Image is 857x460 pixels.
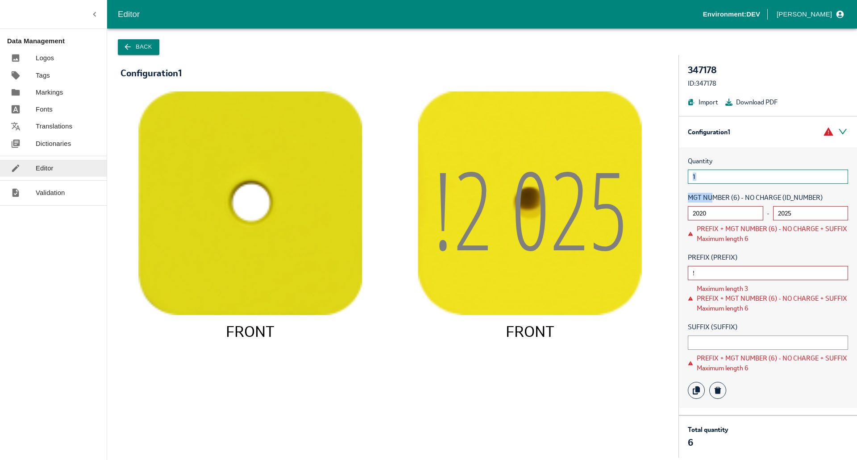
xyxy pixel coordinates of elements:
[36,121,72,131] p: Translations
[506,321,554,341] tspan: FRONT
[688,322,848,332] span: SUFFIX (SUFFIX)
[703,9,760,19] p: Environment: DEV
[688,425,728,435] p: Total quantity
[767,208,770,218] span: -
[36,53,54,63] p: Logos
[121,68,182,78] div: Configuration 1
[688,436,728,449] p: 6
[697,294,848,313] div: PREFIX + MGT NUMBER (6) - NO CHARGE + SUFFIX Maximum length 6
[688,97,718,107] button: Import
[773,7,846,22] button: profile
[36,163,54,173] p: Editor
[697,224,848,244] div: PREFIX + MGT NUMBER (6) - NO CHARGE + SUFFIX Maximum length 6
[433,134,589,282] tspan: !2 02
[697,353,848,373] div: PREFIX + MGT NUMBER (6) - NO CHARGE + SUFFIX Maximum length 6
[36,104,53,114] p: Fonts
[688,193,848,203] span: MGT NUMBER (6) - NO CHARGE (ID_NUMBER)
[725,97,778,107] button: Download PDF
[36,70,50,80] p: Tags
[36,87,63,97] p: Markings
[118,39,159,55] button: Back
[688,79,848,88] div: ID: 347178
[7,36,107,46] p: Data Management
[777,9,832,19] p: [PERSON_NAME]
[688,156,848,166] span: Quantity
[36,139,71,149] p: Dictionaries
[688,64,848,76] div: 347178
[679,116,857,147] div: Configuration 1
[226,321,275,341] tspan: FRONT
[688,253,848,262] span: PREFIX (PREFIX)
[36,188,65,198] p: Validation
[589,134,627,282] tspan: 5
[697,284,848,294] div: Maximum length 3
[118,8,703,21] div: Editor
